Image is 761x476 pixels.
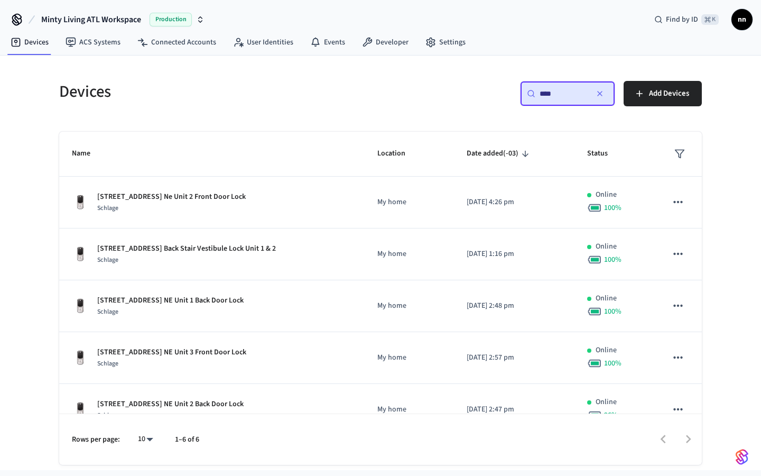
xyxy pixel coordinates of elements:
[97,255,118,264] span: Schlage
[377,300,441,312] p: My home
[604,358,621,369] span: 100 %
[467,352,562,363] p: [DATE] 2:57 pm
[97,204,118,213] span: Schlage
[97,411,118,420] span: Schlage
[417,33,474,52] a: Settings
[377,352,441,363] p: My home
[97,307,118,316] span: Schlage
[133,432,158,447] div: 10
[97,243,276,254] p: [STREET_ADDRESS] Back Stair Vestibule Lock Unit 1 & 2
[129,33,225,52] a: Connected Accounts
[604,254,621,265] span: 100 %
[97,347,246,358] p: [STREET_ADDRESS] NE Unit 3 Front Door Lock
[736,448,748,465] img: SeamLogoGradient.69752ec5.svg
[41,13,141,26] span: Minty Living ATL Workspace
[604,203,621,213] span: 100 %
[72,401,89,418] img: Yale Assure Touchscreen Wifi Smart Lock, Satin Nickel, Front
[150,13,192,26] span: Production
[646,10,727,29] div: Find by ID⌘ K
[467,145,532,162] span: Date added(-03)
[2,33,57,52] a: Devices
[701,14,719,25] span: ⌘ K
[354,33,417,52] a: Developer
[175,434,199,445] p: 1–6 of 6
[72,246,89,263] img: Yale Assure Touchscreen Wifi Smart Lock, Satin Nickel, Front
[72,145,104,162] span: Name
[624,81,702,106] button: Add Devices
[587,145,621,162] span: Status
[59,81,374,103] h5: Devices
[596,241,617,252] p: Online
[72,434,120,445] p: Rows per page:
[596,397,617,408] p: Online
[72,350,89,367] img: Yale Assure Touchscreen Wifi Smart Lock, Satin Nickel, Front
[225,33,302,52] a: User Identities
[649,87,689,100] span: Add Devices
[732,10,751,29] span: nn
[596,189,617,200] p: Online
[302,33,354,52] a: Events
[604,306,621,317] span: 100 %
[666,14,698,25] span: Find by ID
[377,145,419,162] span: Location
[596,293,617,304] p: Online
[467,249,562,260] p: [DATE] 1:16 pm
[467,197,562,208] p: [DATE] 4:26 pm
[72,298,89,315] img: Yale Assure Touchscreen Wifi Smart Lock, Satin Nickel, Front
[604,410,618,420] span: 96 %
[97,295,244,306] p: [STREET_ADDRESS] NE Unit 1 Back Door Lock
[377,404,441,415] p: My home
[467,300,562,312] p: [DATE] 2:48 pm
[377,197,441,208] p: My home
[377,249,441,260] p: My home
[72,194,89,211] img: Yale Assure Touchscreen Wifi Smart Lock, Satin Nickel, Front
[97,191,246,203] p: [STREET_ADDRESS] Ne Unit 2 Front Door Lock
[97,399,244,410] p: [STREET_ADDRESS] NE Unit 2 Back Door Lock
[731,9,753,30] button: nn
[97,359,118,368] span: Schlage
[596,345,617,356] p: Online
[57,33,129,52] a: ACS Systems
[467,404,562,415] p: [DATE] 2:47 pm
